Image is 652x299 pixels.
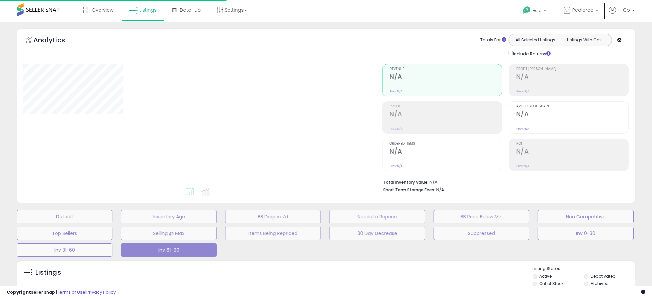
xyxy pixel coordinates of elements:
[383,178,624,186] li: N/A
[480,37,506,43] div: Totals For
[390,164,403,168] small: Prev: N/A
[329,227,425,240] button: 30 Day Decrease
[533,8,542,13] span: Help
[17,227,112,240] button: Top Sellers
[518,1,553,22] a: Help
[560,36,610,44] button: Listings With Cost
[17,243,112,257] button: Inv 31-60
[516,148,628,157] h2: N/A
[139,7,157,13] span: Listings
[516,67,628,71] span: Profit [PERSON_NAME]
[329,210,425,223] button: Needs to Reprice
[434,210,529,223] button: BB Price Below Min
[516,110,628,119] h2: N/A
[538,210,633,223] button: Non Competitive
[225,227,321,240] button: Items Being Repriced
[7,289,116,296] div: seller snap | |
[390,142,502,146] span: Ordered Items
[516,105,628,108] span: Avg. Buybox Share
[504,50,559,57] div: Include Returns
[390,110,502,119] h2: N/A
[121,243,216,257] button: Inv 61-90
[436,187,444,193] span: N/A
[523,6,531,14] i: Get Help
[121,210,216,223] button: Inventory Age
[390,89,403,93] small: Prev: N/A
[390,127,403,131] small: Prev: N/A
[390,73,502,82] h2: N/A
[390,67,502,71] span: Revenue
[180,7,201,13] span: DataHub
[516,127,529,131] small: Prev: N/A
[516,89,529,93] small: Prev: N/A
[33,35,78,46] h5: Analytics
[538,227,633,240] button: Inv 0-30
[434,227,529,240] button: Suppressed
[225,210,321,223] button: BB Drop in 7d
[17,210,112,223] button: Default
[511,36,560,44] button: All Selected Listings
[572,7,594,13] span: Pedlarco
[383,179,429,185] b: Total Inventory Value:
[609,7,635,22] a: Hi Cp
[516,164,529,168] small: Prev: N/A
[618,7,630,13] span: Hi Cp
[516,73,628,82] h2: N/A
[383,187,435,193] b: Short Term Storage Fees:
[92,7,113,13] span: Overview
[121,227,216,240] button: Selling @ Max
[7,289,31,295] strong: Copyright
[516,142,628,146] span: ROI
[390,148,502,157] h2: N/A
[390,105,502,108] span: Profit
